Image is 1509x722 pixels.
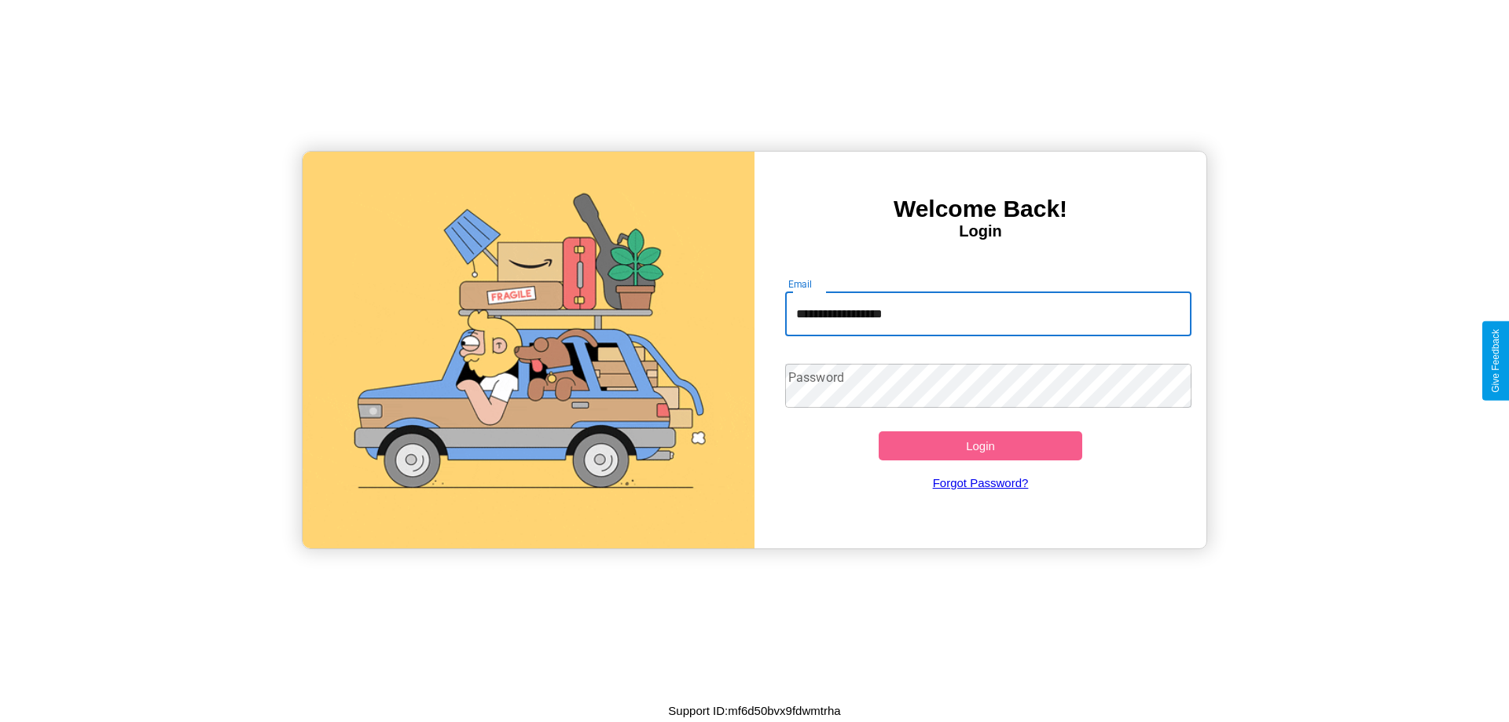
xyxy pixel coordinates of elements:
a: Forgot Password? [777,460,1184,505]
p: Support ID: mf6d50bvx9fdwmtrha [668,700,840,721]
label: Email [788,277,813,291]
button: Login [879,431,1082,460]
h3: Welcome Back! [754,196,1206,222]
h4: Login [754,222,1206,240]
div: Give Feedback [1490,329,1501,393]
img: gif [303,152,754,548]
